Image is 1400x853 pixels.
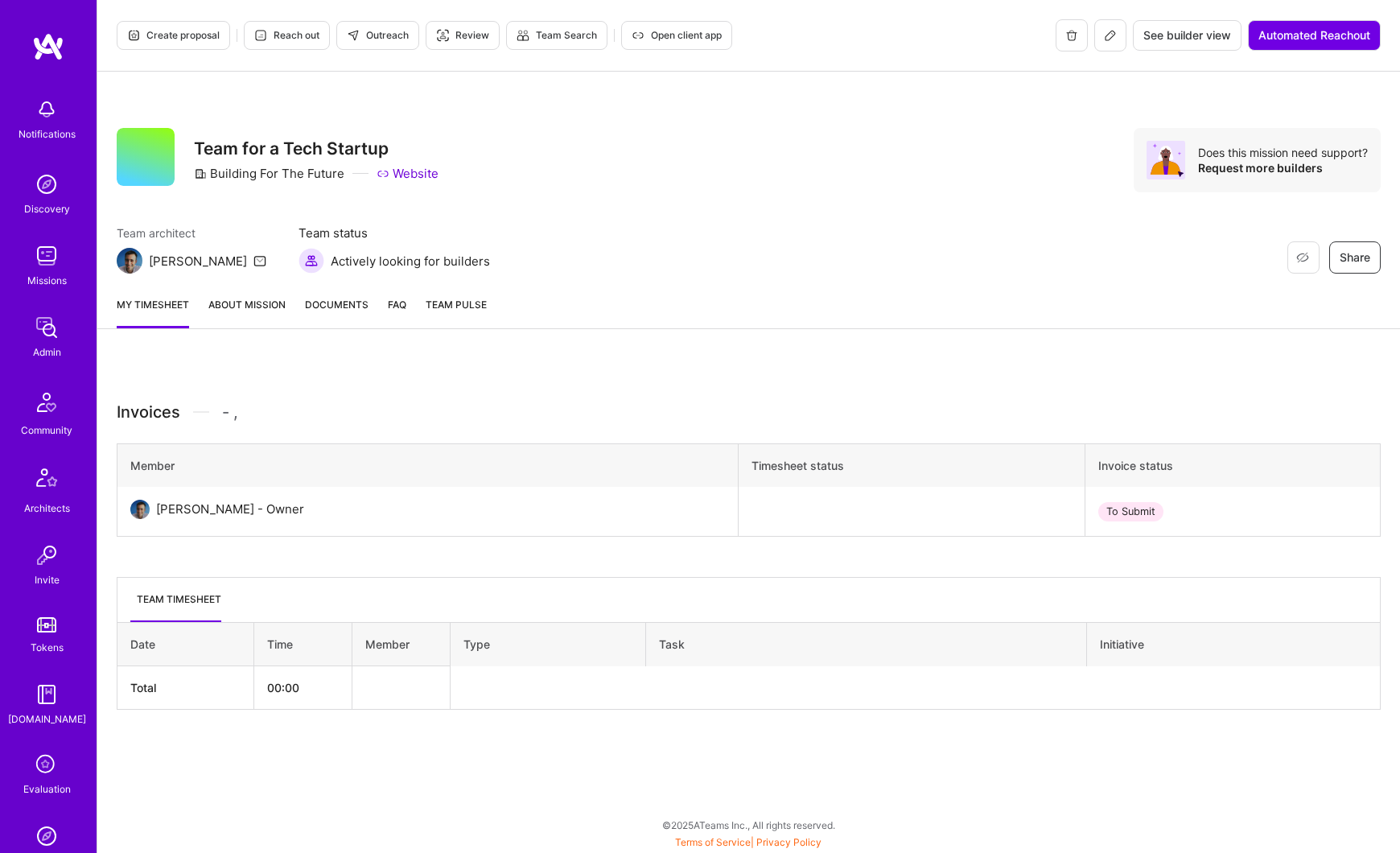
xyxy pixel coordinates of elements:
button: Share [1329,241,1381,274]
h3: Team for a Tech Startup [194,138,439,159]
span: Team status [299,225,490,241]
th: Invoice status [1085,444,1380,488]
img: Community [27,383,66,422]
img: discovery [31,168,63,200]
div: Missions [27,272,67,289]
span: Invoices [117,400,180,424]
a: FAQ [388,296,406,328]
button: Team Search [506,21,607,50]
img: Architects [27,461,66,500]
div: [PERSON_NAME] - Owner [156,500,304,519]
div: [DOMAIN_NAME] [8,711,86,727]
span: Team architect [117,225,266,241]
span: | [675,836,821,848]
div: Building For The Future [194,165,344,182]
div: Tokens [31,639,64,656]
th: Member [352,623,451,666]
img: Team Architect [117,248,142,274]
button: Outreach [336,21,419,50]
img: Admin Search [31,820,63,852]
button: Automated Reachout [1248,20,1381,51]
img: bell [31,93,63,126]
i: icon EyeClosed [1296,251,1309,264]
img: admin teamwork [31,311,63,344]
img: Avatar [1147,141,1185,179]
img: Divider [193,400,209,424]
i: icon SelectionTeam [31,750,62,781]
button: Create proposal [117,21,230,50]
span: Team Pulse [426,299,487,311]
a: Privacy Policy [756,836,821,848]
img: Actively looking for builders [299,248,324,274]
div: Evaluation [23,781,71,797]
button: Review [426,21,500,50]
span: Create proposal [127,28,220,43]
div: © 2025 ATeams Inc., All rights reserved. [97,805,1400,845]
img: teamwork [31,240,63,272]
th: Timesheet status [738,444,1085,488]
th: Member [117,444,739,488]
span: Actively looking for builders [331,253,490,270]
i: icon Proposal [127,29,140,42]
th: 00:00 [254,666,352,710]
a: Documents [305,296,369,328]
th: Time [254,623,352,666]
th: Type [450,623,645,666]
img: User Avatar [130,500,150,519]
span: Open client app [632,28,722,43]
img: Invite [31,539,63,571]
i: icon CompanyGray [194,167,207,180]
button: See builder view [1133,20,1241,51]
span: - , [222,400,238,424]
a: About Mission [208,296,286,328]
span: Team Search [517,28,597,43]
a: Terms of Service [675,836,751,848]
i: icon Targeter [436,29,449,42]
button: Reach out [244,21,330,50]
i: icon Mail [253,254,266,267]
th: Total [117,666,254,710]
div: Notifications [19,126,76,142]
a: Website [377,165,439,182]
img: guide book [31,678,63,711]
img: logo [32,32,64,61]
span: Outreach [347,28,409,43]
span: Automated Reachout [1258,27,1370,43]
a: Team Pulse [426,296,487,328]
th: Initiative [1086,623,1380,666]
div: To Submit [1098,502,1163,521]
button: Open client app [621,21,732,50]
span: Documents [305,296,369,313]
img: tokens [37,617,56,633]
div: [PERSON_NAME] [149,253,247,270]
div: Discovery [24,200,70,217]
div: Community [21,422,72,439]
span: See builder view [1143,27,1231,43]
span: Share [1340,249,1370,266]
span: Review [436,28,489,43]
div: Request more builders [1198,160,1368,175]
a: My timesheet [117,296,189,328]
th: Date [117,623,254,666]
div: Architects [24,500,70,517]
div: Does this mission need support? [1198,145,1368,160]
span: Reach out [254,28,319,43]
div: Invite [35,571,60,588]
div: Admin [33,344,61,361]
th: Task [646,623,1087,666]
li: Team timesheet [130,591,221,622]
